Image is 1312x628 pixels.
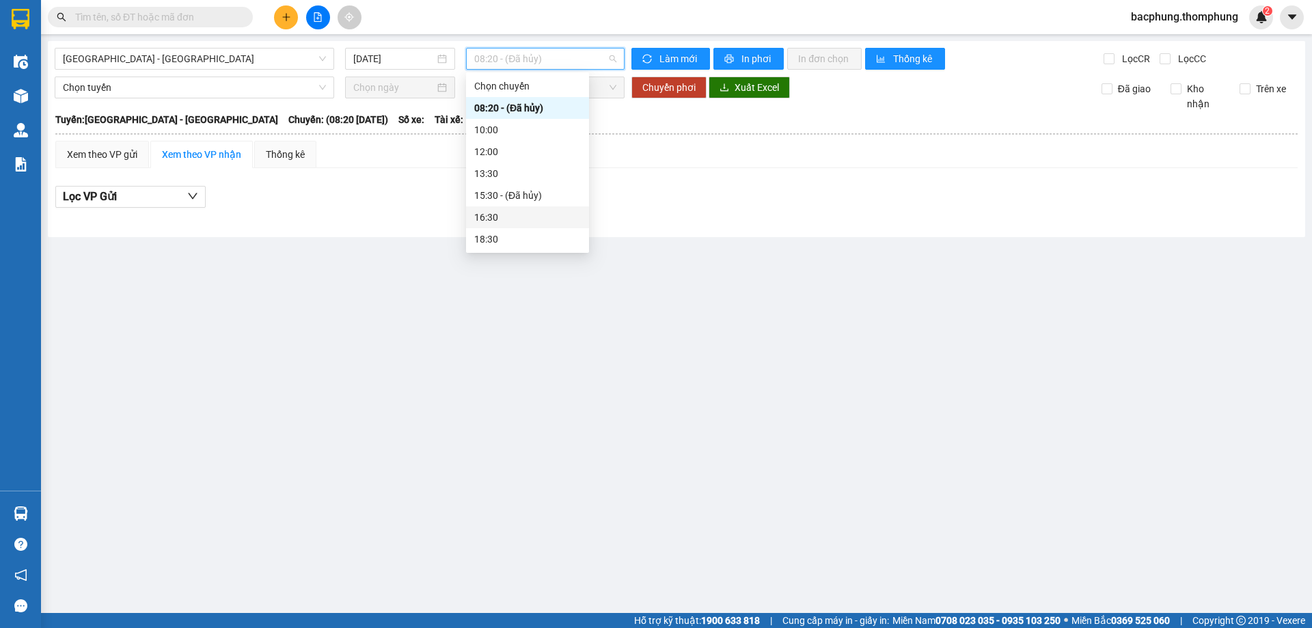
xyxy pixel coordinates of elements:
button: printerIn phơi [713,48,784,70]
button: file-add [306,5,330,29]
div: 08:20 - (Đã hủy) [474,100,581,115]
div: Chọn chuyến [466,75,589,97]
span: Miền Bắc [1071,613,1170,628]
span: | [1180,613,1182,628]
img: solution-icon [14,157,28,172]
span: Hà Nội - Nghệ An [63,49,326,69]
div: 10:00 [474,122,581,137]
button: bar-chartThống kê [865,48,945,70]
span: Lọc CC [1173,51,1208,66]
span: down [187,191,198,202]
span: search [57,12,66,22]
span: printer [724,54,736,65]
span: Chuyến: (08:20 [DATE]) [288,112,388,127]
img: warehouse-icon [14,506,28,521]
button: plus [274,5,298,29]
span: message [14,599,27,612]
button: Lọc VP Gửi [55,186,206,208]
span: In phơi [741,51,773,66]
span: bar-chart [876,54,888,65]
button: Chuyển phơi [631,77,707,98]
button: downloadXuất Excel [709,77,790,98]
span: Hỗ trợ kỹ thuật: [634,613,760,628]
img: warehouse-icon [14,55,28,69]
span: | [770,613,772,628]
img: warehouse-icon [14,123,28,137]
b: Tuyến: [GEOGRAPHIC_DATA] - [GEOGRAPHIC_DATA] [55,114,278,125]
span: Đã giao [1112,81,1156,96]
span: caret-down [1286,11,1298,23]
span: file-add [313,12,323,22]
span: notification [14,569,27,582]
span: aim [344,12,354,22]
span: Tài xế: [435,112,463,127]
div: 18:30 [474,232,581,247]
div: Xem theo VP nhận [162,147,241,162]
span: Lọc VP Gửi [63,188,117,205]
img: logo-vxr [12,9,29,29]
span: bacphung.thomphung [1120,8,1249,25]
span: Miền Nam [892,613,1061,628]
div: 16:30 [474,210,581,225]
img: warehouse-icon [14,89,28,103]
input: 14/10/2025 [353,51,435,66]
span: question-circle [14,538,27,551]
div: Thống kê [266,147,305,162]
sup: 2 [1263,6,1272,16]
button: aim [338,5,361,29]
span: 08:20 - (Đã hủy) [474,49,616,69]
input: Tìm tên, số ĐT hoặc mã đơn [75,10,236,25]
span: Số xe: [398,112,424,127]
span: Trên xe [1250,81,1291,96]
button: syncLàm mới [631,48,710,70]
span: Chọn tuyến [63,77,326,98]
strong: 0708 023 035 - 0935 103 250 [935,615,1061,626]
span: Thống kê [893,51,934,66]
span: plus [282,12,291,22]
strong: 1900 633 818 [701,615,760,626]
span: Làm mới [659,51,699,66]
span: Kho nhận [1181,81,1229,111]
img: icon-new-feature [1255,11,1268,23]
span: 2 [1265,6,1270,16]
div: 15:30 - (Đã hủy) [474,188,581,203]
span: Cung cấp máy in - giấy in: [782,613,889,628]
button: caret-down [1280,5,1304,29]
div: 13:30 [474,166,581,181]
input: Chọn ngày [353,80,435,95]
strong: 0369 525 060 [1111,615,1170,626]
div: Chọn chuyến [474,79,581,94]
span: sync [642,54,654,65]
div: Xem theo VP gửi [67,147,137,162]
button: In đơn chọn [787,48,862,70]
div: 12:00 [474,144,581,159]
span: Lọc CR [1117,51,1152,66]
span: copyright [1236,616,1246,625]
span: ⚪️ [1064,618,1068,623]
